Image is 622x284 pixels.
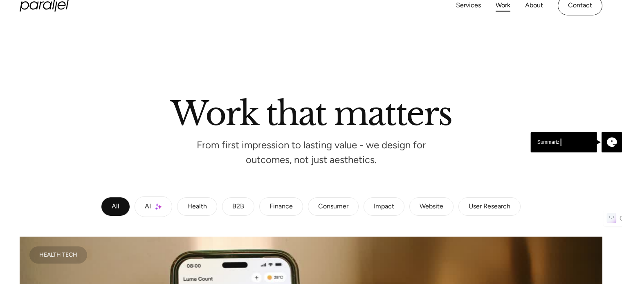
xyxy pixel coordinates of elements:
div: Finance [269,204,293,209]
div: Health Tech [39,253,77,257]
div: Consumer [318,204,348,209]
div: All [112,204,119,209]
div: User Research [469,204,510,209]
h2: Work that matters [78,98,544,125]
div: Website [420,204,443,209]
p: From first impression to lasting value - we design for outcomes, not just aesthetics. [189,142,434,163]
div: Health [187,204,207,209]
div: B2B [232,204,244,209]
div: Impact [374,204,394,209]
div: AI [145,204,151,209]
